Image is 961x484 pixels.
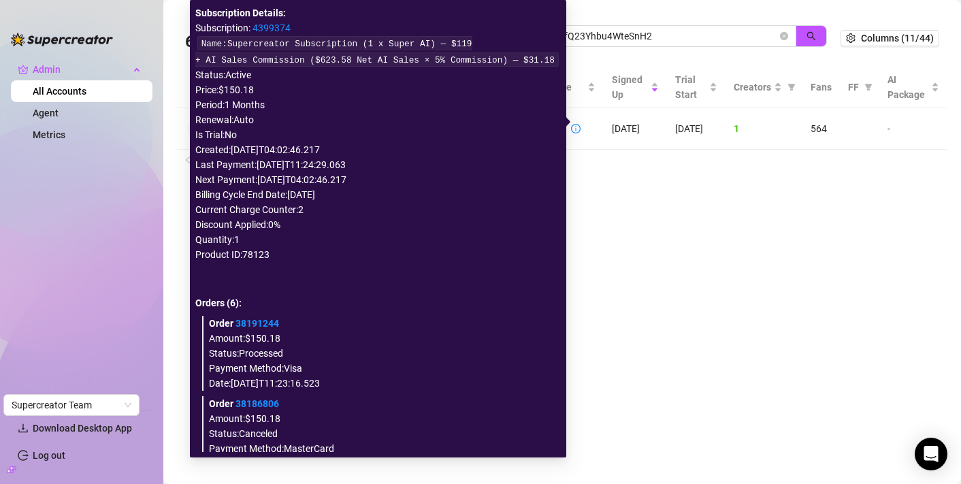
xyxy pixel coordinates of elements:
th: AI Package [879,67,947,108]
div: Billing Cycle End Date: [DATE] [195,187,561,202]
div: Amount: $150.18 [209,411,555,426]
span: filter [864,83,873,91]
span: Columns (11/44) [861,33,934,44]
h3: 64452 Accounts [185,31,306,53]
a: All Accounts [33,86,86,97]
span: FF [848,80,859,95]
div: Next Payment: [DATE]T04:02:46.217 [195,172,561,187]
strong: Subscription Details: [195,7,286,18]
a: Metrics [33,129,65,140]
span: setting [846,33,856,43]
a: Agent [33,108,59,118]
div: Price: $150.18 [195,82,561,97]
a: 38191244 [235,318,279,329]
span: Admin [33,59,129,80]
span: 564 [811,123,827,134]
div: Payment Method: Visa [209,361,555,376]
button: close-circle [780,32,788,40]
span: crown [18,64,29,75]
div: Date: [DATE]T11:23:16.523 [209,376,555,391]
span: AI Package [887,72,928,102]
code: Name: Supercreator Subscription (1 x Super AI) — $119 + AI Sales Commission ($623.58 Net AI Sales... [195,36,559,66]
span: filter [862,77,875,97]
button: Columns (11/44) [841,30,939,46]
span: filter [787,83,796,91]
th: Trial Start [667,67,726,108]
span: Trial Start [675,72,706,102]
td: [DATE] [667,108,726,150]
a: 38186806 [235,398,279,409]
div: Status: Canceled [209,426,555,441]
a: Log out [33,450,65,461]
span: info-circle [571,124,581,133]
strong: Order [209,398,279,409]
div: Subscription: [195,20,561,35]
span: filter [785,77,798,97]
span: search [807,31,816,41]
div: Is Trial: No [195,127,561,142]
div: Product ID: 78123 [195,247,561,262]
div: Amount: $150.18 [209,331,555,346]
div: Renewal: Auto [195,112,561,127]
span: Download Desktop App [33,423,132,434]
span: 1 [734,123,739,134]
th: Creators [726,67,802,108]
div: Current Charge Counter: 2 [195,202,561,217]
td: - [879,108,947,150]
strong: Orders ( 6 ): [195,297,242,308]
div: Payment Method: MasterCard [209,441,555,456]
button: left [177,150,199,172]
th: Fans [802,67,840,108]
div: Quantity: 1 [195,232,561,247]
button: Expand row [188,124,199,135]
div: Status: Active [195,67,561,82]
th: Signed Up [604,67,667,108]
div: Open Intercom Messenger [915,438,947,470]
span: left [184,156,192,164]
span: Signed Up [612,72,648,102]
div: Discount Applied: 0 % [195,217,561,232]
div: Created: [DATE]T04:02:46.217 [195,142,561,157]
a: 4399374 [253,22,291,33]
div: Period: 1 Months [195,97,561,112]
span: download [18,423,29,434]
div: Last Payment: [DATE]T11:24:29.063 [195,157,561,172]
span: Creators [734,80,771,95]
td: [DATE] [604,108,667,150]
img: logo-BBDzfeDw.svg [11,33,113,46]
span: build [7,465,16,474]
span: Supercreator Team [12,395,131,415]
li: Previous Page [177,150,199,172]
div: Status: Processed [209,346,555,361]
input: Search by UID / Name / Email / Creator Username [495,29,777,44]
strong: Order [209,318,279,329]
